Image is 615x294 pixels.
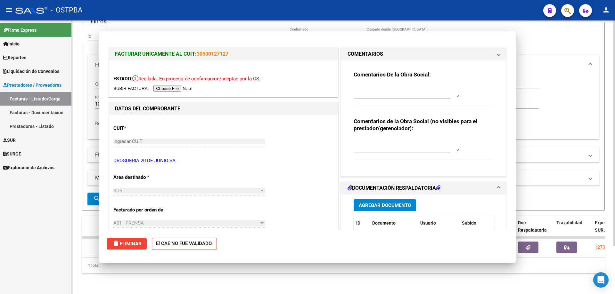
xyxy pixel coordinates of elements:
[341,182,506,195] mat-expansion-panel-header: DOCUMENTACIÓN RESPALDATORIA
[462,220,476,226] span: Subido
[132,76,260,82] span: Recibida. En proceso de confirmacion/aceptac por la OS.
[595,243,605,251] div: 1273
[354,199,416,211] button: Agregar Documento
[341,48,506,60] mat-expansion-panel-header: COMENTARIOS
[602,6,610,14] mat-icon: person
[3,54,26,61] span: Reportes
[593,272,609,288] div: Open Intercom Messenger
[420,220,436,226] span: Usuario
[372,220,396,226] span: Documento
[113,206,179,214] p: Facturado por orden de
[113,76,132,82] span: ESTADO:
[93,196,157,202] span: Buscar Comprobante
[3,164,54,171] span: Explorador de Archivos
[3,40,20,47] span: Inicio
[354,71,431,78] strong: Comentarios De la Obra Social:
[93,195,101,203] mat-icon: search
[3,150,21,157] span: SURGE
[518,220,547,233] span: Doc Respaldatoria
[51,3,82,17] span: - OSTPBA
[113,188,122,194] span: SUR
[3,68,59,75] span: Liquidación de Convenios
[356,220,360,226] span: ID
[107,238,147,250] button: Eliminar
[112,240,120,247] mat-icon: delete
[3,137,16,144] span: SUR
[113,174,179,181] p: Area destinado *
[491,216,523,230] datatable-header-cell: Acción
[5,6,13,14] mat-icon: menu
[3,27,37,34] span: Firma Express
[113,220,144,226] span: A01 - PRENSA
[359,203,411,208] span: Agregar Documento
[341,60,506,176] div: COMENTARIOS
[459,216,491,230] datatable-header-cell: Subido
[115,51,197,57] span: FACTURAR UNICAMENTE AL CUIT:
[152,238,217,250] strong: El CAE NO FUE VALIDADO.
[354,216,370,230] datatable-header-cell: ID
[115,106,180,112] strong: DATOS DEL COMPROBANTE
[3,82,61,89] span: Prestadores / Proveedores
[370,216,418,230] datatable-header-cell: Documento
[418,216,459,230] datatable-header-cell: Usuario
[515,216,554,244] datatable-header-cell: Doc Respaldatoria
[556,220,582,225] span: Trazabilidad
[354,118,477,131] strong: Comentarios de la Obra Social (no visibles para el prestador/gerenciador):
[348,50,383,58] h1: COMENTARIOS
[348,184,440,192] h1: DOCUMENTACIÓN RESPALDATORIA
[82,258,605,274] div: 1 total
[95,174,584,181] mat-panel-title: MAS FILTROS
[197,51,228,57] a: 30500127127
[87,17,110,26] h3: Filtros
[95,81,147,87] span: Comprobante Tipo
[113,157,333,164] p: DROGUERIA 20 DE JUNIO SA
[95,151,584,158] mat-panel-title: FILTROS DE INTEGRACION
[554,216,592,244] datatable-header-cell: Trazabilidad
[113,125,179,132] p: CUIT
[112,241,142,247] span: Eliminar
[95,61,584,68] mat-panel-title: FILTROS DEL COMPROBANTE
